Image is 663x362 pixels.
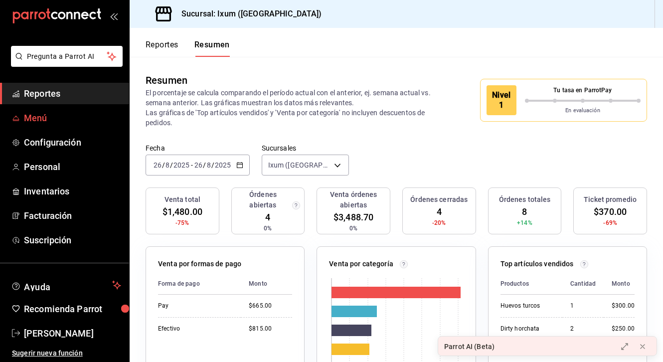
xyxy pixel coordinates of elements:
[165,161,170,169] input: --
[570,325,596,333] div: 2
[499,194,551,205] h3: Órdenes totales
[24,111,121,125] span: Menú
[333,210,373,224] span: $3,488.70
[146,40,178,57] button: Reportes
[110,12,118,20] button: open_drawer_menu
[444,342,495,352] div: Parrot AI (Beta)
[410,194,468,205] h3: Órdenes cerradas
[24,233,121,247] span: Suscripción
[173,161,190,169] input: ----
[170,161,173,169] span: /
[594,205,627,218] span: $370.00
[194,40,230,57] button: Resumen
[329,259,393,269] p: Venta por categoría
[165,194,200,205] h3: Venta total
[249,302,292,310] div: $665.00
[194,161,203,169] input: --
[500,273,562,295] th: Productos
[146,145,250,152] label: Fecha
[321,189,386,210] h3: Venta órdenes abiertas
[265,210,270,224] span: 4
[612,302,635,310] div: $300.00
[264,224,272,233] span: 0%
[500,259,574,269] p: Top artículos vendidos
[24,302,121,316] span: Recomienda Parrot
[146,73,187,88] div: Resumen
[262,145,349,152] label: Sucursales
[163,205,202,218] span: $1,480.00
[162,161,165,169] span: /
[349,224,357,233] span: 0%
[158,302,233,310] div: Pay
[153,161,162,169] input: --
[236,189,291,210] h3: Órdenes abiertas
[24,136,121,149] span: Configuración
[268,160,331,170] span: Ixum ([GEOGRAPHIC_DATA])
[432,218,446,227] span: -20%
[173,8,322,20] h3: Sucursal: Ixum ([GEOGRAPHIC_DATA])
[437,205,442,218] span: 4
[249,325,292,333] div: $815.00
[24,327,121,340] span: [PERSON_NAME]
[146,88,438,128] p: El porcentaje se calcula comparando el período actual con el anterior, ej. semana actual vs. sema...
[525,107,641,115] p: En evaluación
[146,40,230,57] div: navigation tabs
[191,161,193,169] span: -
[241,273,292,295] th: Monto
[211,161,214,169] span: /
[206,161,211,169] input: --
[175,218,189,227] span: -75%
[487,85,516,115] div: Nivel 1
[24,184,121,198] span: Inventarios
[570,302,596,310] div: 1
[500,325,554,333] div: Dirty horchata
[522,205,527,218] span: 8
[214,161,231,169] input: ----
[584,194,637,205] h3: Ticket promedio
[562,273,604,295] th: Cantidad
[603,218,617,227] span: -69%
[24,87,121,100] span: Reportes
[24,160,121,174] span: Personal
[158,259,241,269] p: Venta por formas de pago
[612,325,635,333] div: $250.00
[7,58,123,69] a: Pregunta a Parrot AI
[24,209,121,222] span: Facturación
[24,279,108,291] span: Ayuda
[158,273,241,295] th: Forma de pago
[203,161,206,169] span: /
[604,273,635,295] th: Monto
[11,46,123,67] button: Pregunta a Parrot AI
[517,218,532,227] span: +14%
[525,86,641,95] p: Tu tasa en ParrotPay
[500,302,554,310] div: Huevos turcos
[27,51,107,62] span: Pregunta a Parrot AI
[158,325,233,333] div: Efectivo
[12,348,121,359] span: Sugerir nueva función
